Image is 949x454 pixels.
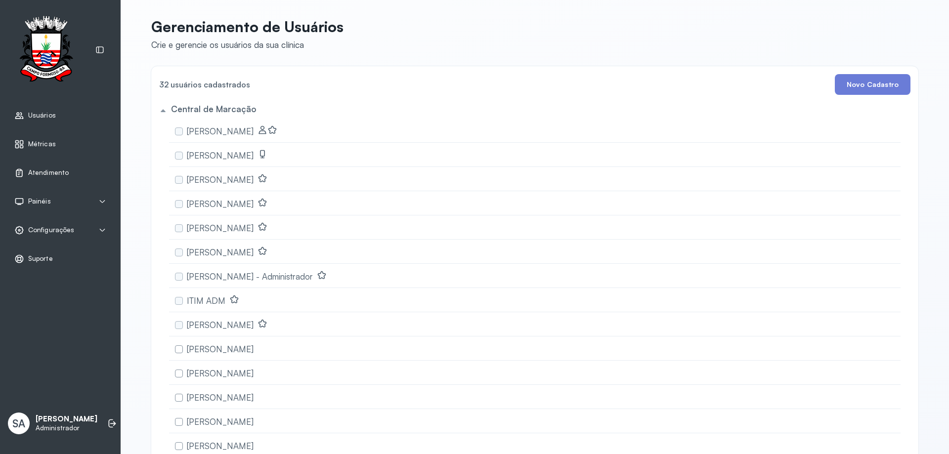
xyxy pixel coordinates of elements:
span: Suporte [28,254,53,263]
p: [PERSON_NAME] [36,414,97,424]
span: [PERSON_NAME] [187,174,254,185]
span: [PERSON_NAME] [187,416,254,427]
h5: Central de Marcação [171,104,256,114]
span: [PERSON_NAME] [187,126,254,136]
span: ITIM ADM [187,295,225,306]
span: [PERSON_NAME] - Administrador [187,271,313,282]
span: [PERSON_NAME] [187,247,254,257]
a: Atendimento [14,168,106,178]
span: [PERSON_NAME] [187,150,254,161]
div: Crie e gerencie os usuários da sua clínica [151,40,344,50]
span: [PERSON_NAME] [187,441,254,451]
img: Logotipo do estabelecimento [10,16,82,84]
a: Métricas [14,139,106,149]
button: Novo Cadastro [835,74,910,95]
span: Métricas [28,140,56,148]
span: Usuários [28,111,56,120]
h4: 32 usuários cadastrados [159,78,250,91]
a: Usuários [14,111,106,121]
span: Atendimento [28,168,69,177]
span: [PERSON_NAME] [187,344,254,354]
p: Administrador [36,424,97,432]
span: [PERSON_NAME] [187,368,254,378]
span: Configurações [28,226,74,234]
p: Gerenciamento de Usuários [151,18,344,36]
span: [PERSON_NAME] [187,320,254,330]
span: [PERSON_NAME] [187,223,254,233]
span: [PERSON_NAME] [187,392,254,403]
span: [PERSON_NAME] [187,199,254,209]
span: Painéis [28,197,51,206]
